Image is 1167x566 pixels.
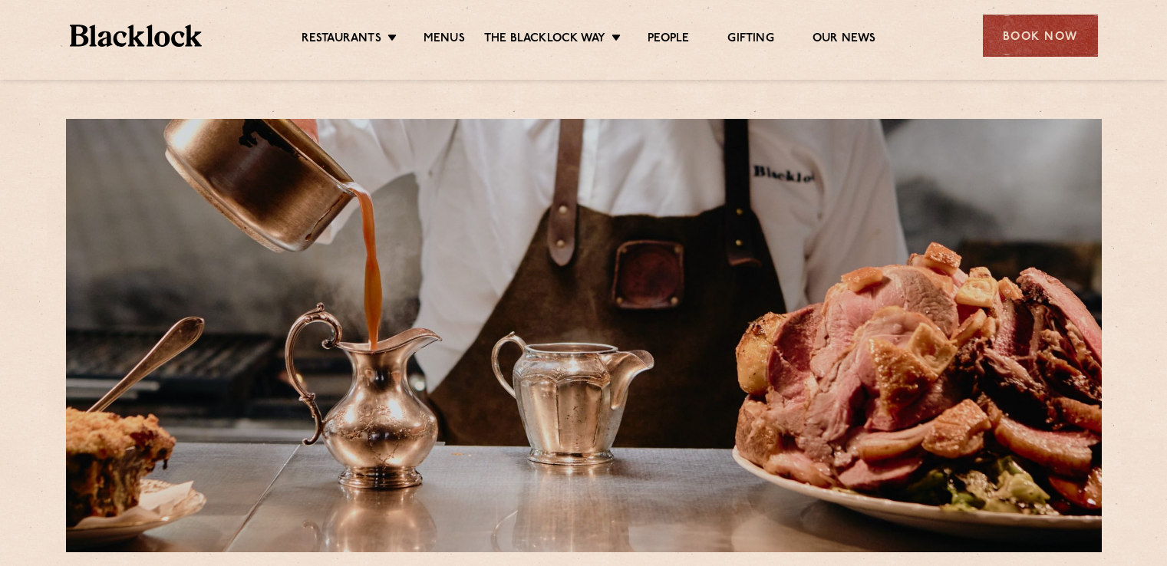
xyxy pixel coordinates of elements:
[484,31,605,48] a: The Blacklock Way
[727,31,773,48] a: Gifting
[302,31,381,48] a: Restaurants
[70,25,203,47] img: BL_Textured_Logo-footer-cropped.svg
[424,31,465,48] a: Menus
[983,15,1098,57] div: Book Now
[648,31,689,48] a: People
[813,31,876,48] a: Our News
